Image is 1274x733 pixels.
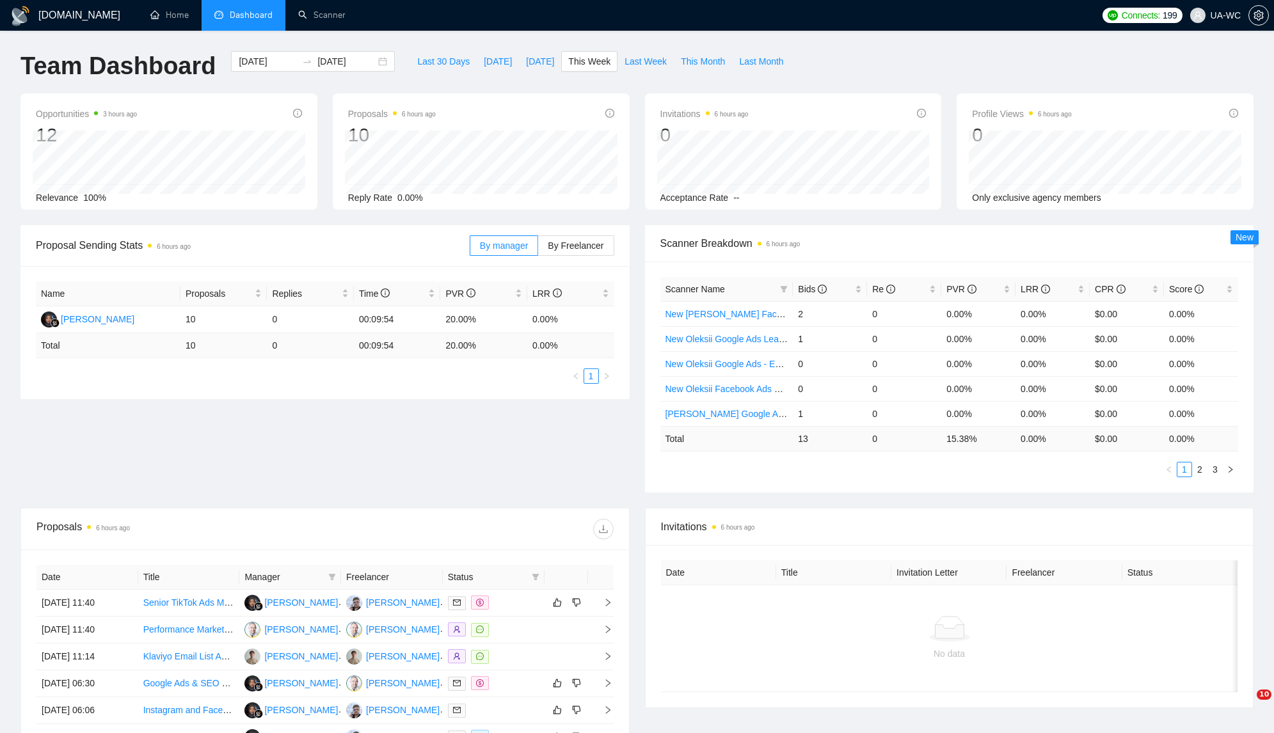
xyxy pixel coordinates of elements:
th: Date [36,565,138,590]
a: OC[PERSON_NAME] [346,624,440,634]
a: homeHome [150,10,189,20]
button: left [1161,462,1177,477]
a: OC[PERSON_NAME] [244,624,338,634]
span: filter [529,567,542,587]
span: user [1193,11,1202,20]
td: 0 [267,306,354,333]
button: This Week [561,51,617,72]
span: New [1236,232,1254,242]
td: $0.00 [1090,351,1164,376]
span: info-circle [818,285,827,294]
th: Invitation Letter [891,560,1007,585]
span: [DATE] [484,54,512,68]
button: like [550,675,565,691]
a: IG[PERSON_NAME] [346,704,440,714]
span: info-circle [1117,285,1126,294]
span: left [572,372,580,380]
span: info-circle [967,285,976,294]
span: PVR [946,284,976,294]
button: setting [1248,5,1269,26]
a: AP[PERSON_NAME] [346,650,440,661]
a: OC[PERSON_NAME] [346,677,440,688]
span: right [593,625,612,634]
td: 2 [793,301,867,326]
a: New Oleksii Facebook Ads Ecomm - [GEOGRAPHIC_DATA]|[GEOGRAPHIC_DATA] [665,384,1001,394]
button: Last 30 Days [410,51,477,72]
span: By Freelancer [548,240,603,251]
span: filter [328,573,336,581]
td: 0.00% [527,306,614,333]
td: 0.00% [941,351,1015,376]
a: New [PERSON_NAME] Facebook Ads Other non-Specific - [GEOGRAPHIC_DATA]|[GEOGRAPHIC_DATA] [665,309,1092,319]
time: 6 hours ago [1038,111,1072,118]
span: Manager [244,570,323,584]
a: AP[PERSON_NAME] [244,650,338,661]
td: 0 [793,351,867,376]
span: Acceptance Rate [660,193,729,203]
li: 3 [1207,462,1223,477]
button: [DATE] [519,51,561,72]
span: 199 [1163,8,1177,22]
img: OC [346,675,362,691]
a: AZ[PERSON_NAME] [244,704,338,714]
td: [DATE] 06:06 [36,697,138,724]
div: [PERSON_NAME] [264,622,338,636]
td: 10 [180,306,267,333]
span: info-circle [886,285,895,294]
div: 0 [660,123,749,147]
span: Proposals [348,106,436,122]
span: Relevance [36,193,78,203]
th: Date [661,560,776,585]
span: to [302,56,312,67]
button: [DATE] [477,51,519,72]
span: Proposals [186,287,253,301]
div: No data [671,647,1228,661]
td: 0 [867,326,941,351]
td: 0.00% [941,301,1015,326]
th: Name [36,281,180,306]
a: Senior TikTok Ads Manager [143,597,252,608]
span: CPR [1095,284,1125,294]
td: 0.00% [1164,351,1238,376]
th: Replies [267,281,354,306]
div: [PERSON_NAME] [264,703,338,717]
td: $0.00 [1090,401,1164,426]
td: Performance Marketing Lead – Google Ads, Meta, Bing & TikTok for Shopify Plus E-Commerce [138,617,240,643]
a: [PERSON_NAME] Google Ads - EU [665,409,808,419]
span: left [1165,466,1173,473]
td: Senior TikTok Ads Manager [138,590,240,617]
div: [PERSON_NAME] [366,622,440,636]
time: 6 hours ago [715,111,749,118]
div: 0 [972,123,1072,147]
a: AZ[PERSON_NAME] [244,677,338,688]
span: mail [453,599,461,606]
span: download [594,524,613,534]
td: 1 [793,401,867,426]
span: dislike [572,678,581,688]
div: [PERSON_NAME] [264,649,338,663]
div: Proposals [36,519,325,539]
td: 0.00% [1164,376,1238,401]
td: 20.00 % [440,333,527,358]
img: AZ [244,675,260,691]
iframe: Intercom live chat [1230,690,1261,720]
td: 0.00% [1015,301,1090,326]
img: AP [244,649,260,665]
span: right [593,679,612,688]
span: message [476,626,484,633]
button: download [593,519,614,539]
img: gigradar-bm.png [254,602,263,611]
a: setting [1248,10,1269,20]
td: $0.00 [1090,326,1164,351]
span: setting [1249,10,1268,20]
div: [PERSON_NAME] [264,676,338,690]
a: Instagram and Facebook Ads Manager Needed [143,705,331,715]
span: info-circle [1195,285,1204,294]
li: 2 [1192,462,1207,477]
div: [PERSON_NAME] [366,595,440,610]
img: gigradar-bm.png [254,709,263,718]
a: AZ[PERSON_NAME] [244,597,338,607]
div: [PERSON_NAME] [61,312,134,326]
td: 0 [267,333,354,358]
img: AZ [244,595,260,611]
